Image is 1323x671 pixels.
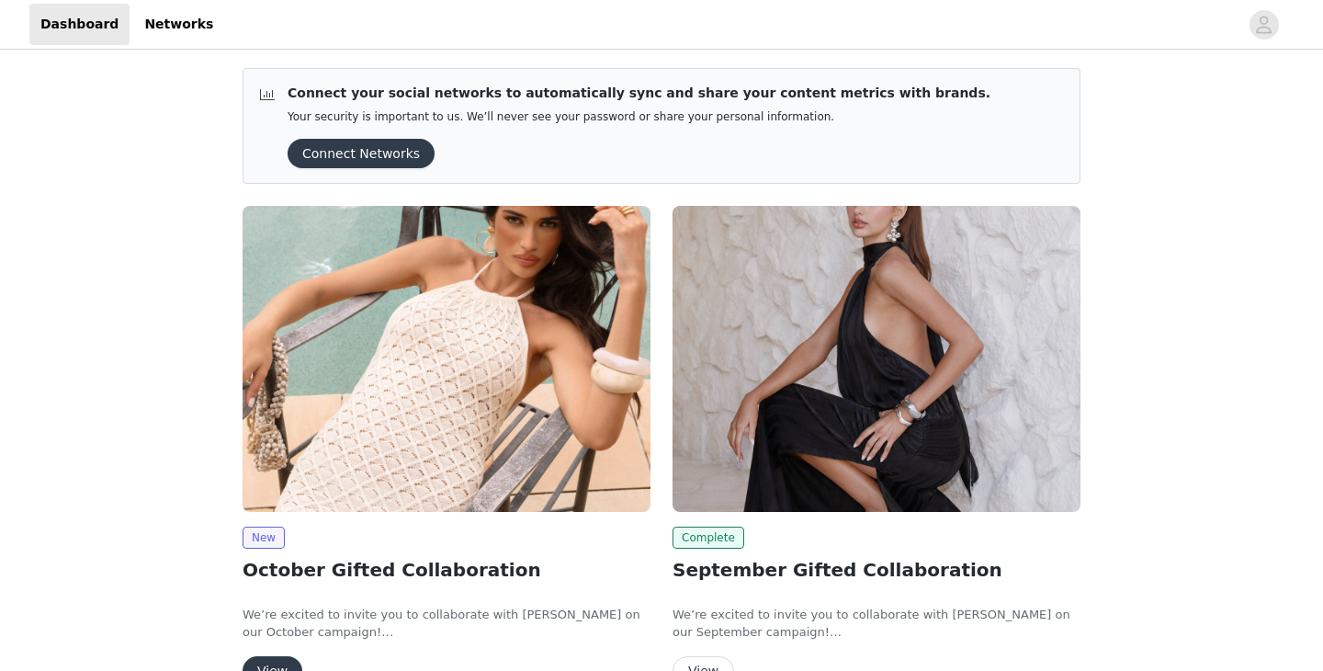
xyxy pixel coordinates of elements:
h2: September Gifted Collaboration [673,556,1080,584]
div: avatar [1255,10,1272,40]
a: Dashboard [29,4,130,45]
a: Networks [133,4,224,45]
p: Connect your social networks to automatically sync and share your content metrics with brands. [288,84,990,103]
span: New [243,527,285,549]
p: We’re excited to invite you to collaborate with [PERSON_NAME] on our September campaign! [673,606,1080,642]
button: Connect Networks [288,139,435,168]
h2: October Gifted Collaboration [243,556,650,584]
span: Complete [673,527,744,549]
img: Peppermayo EU [673,206,1080,512]
img: Peppermayo EU [243,206,650,512]
p: We’re excited to invite you to collaborate with [PERSON_NAME] on our October campaign! [243,606,650,642]
p: Your security is important to us. We’ll never see your password or share your personal information. [288,110,990,124]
